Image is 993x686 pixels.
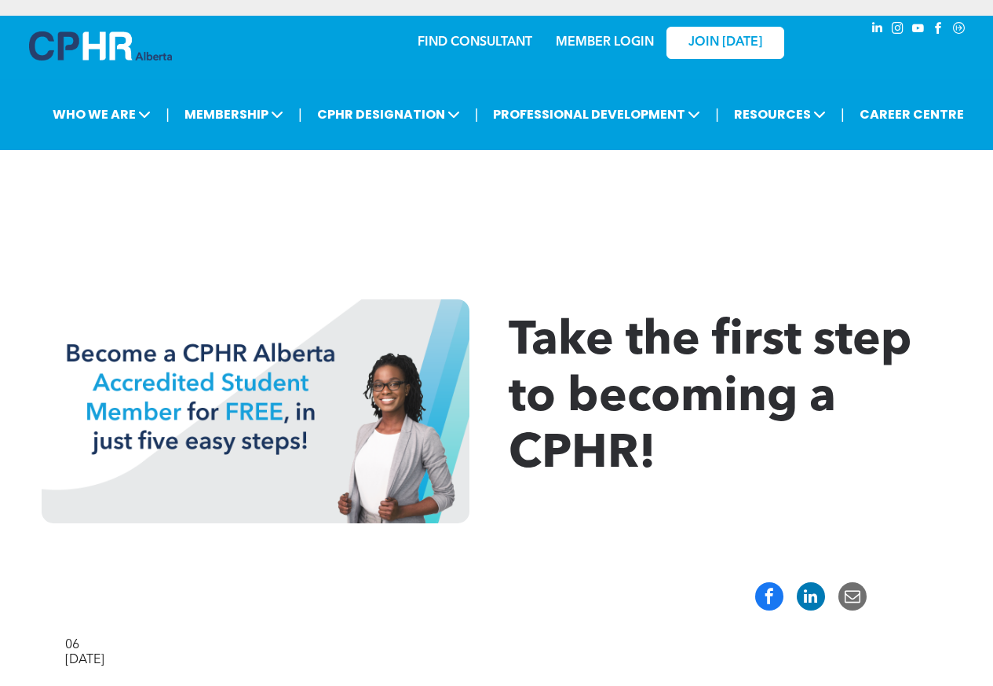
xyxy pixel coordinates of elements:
[951,20,968,41] a: Social network
[715,98,719,130] li: |
[29,31,172,61] img: A blue and white logo for cp alberta
[855,100,969,129] a: CAREER CENTRE
[488,100,705,129] span: PROFESSIONAL DEVELOPMENT
[166,98,170,130] li: |
[869,20,886,41] a: linkedin
[48,100,155,129] span: WHO WE ARE
[930,20,947,41] a: facebook
[729,100,831,129] span: RESOURCES
[475,98,479,130] li: |
[666,27,784,59] a: JOIN [DATE]
[180,100,288,129] span: MEMBERSHIP
[509,318,911,479] span: Take the first step to becoming a CPHR!
[65,653,929,668] div: [DATE]
[556,36,654,49] a: MEMBER LOGIN
[312,100,465,129] span: CPHR DESIGNATION
[688,35,762,50] span: JOIN [DATE]
[418,36,532,49] a: FIND CONSULTANT
[65,638,929,653] div: 06
[910,20,927,41] a: youtube
[841,98,845,130] li: |
[889,20,907,41] a: instagram
[298,98,302,130] li: |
